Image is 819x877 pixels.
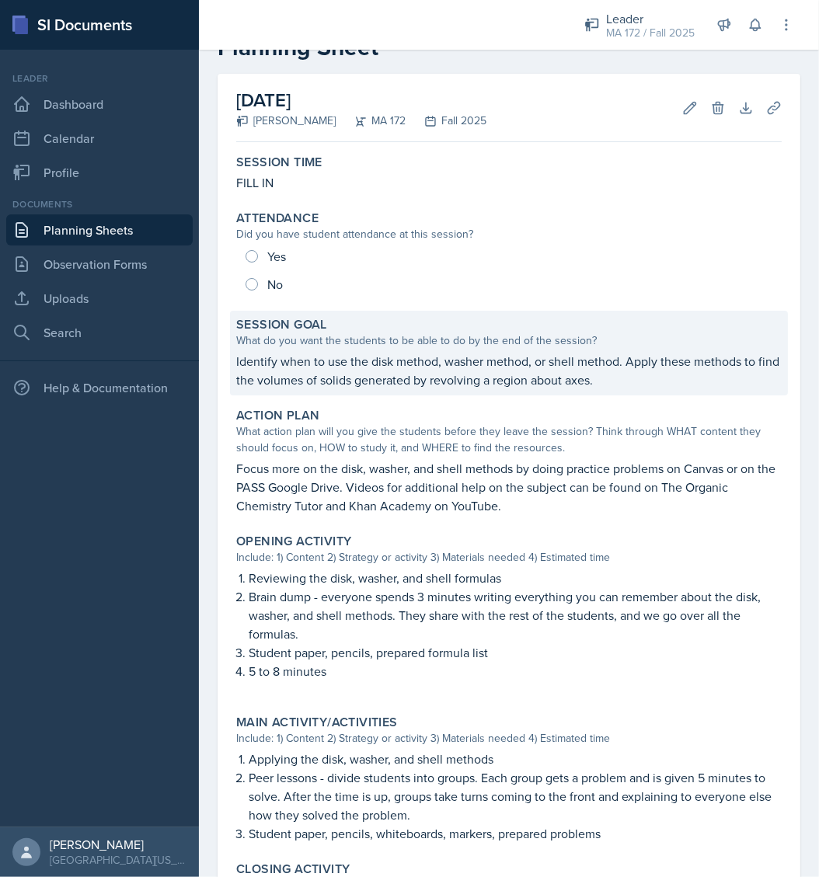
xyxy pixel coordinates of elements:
div: [PERSON_NAME] [50,837,186,852]
label: Closing Activity [236,861,350,877]
div: Include: 1) Content 2) Strategy or activity 3) Materials needed 4) Estimated time [236,549,782,566]
div: Help & Documentation [6,372,193,403]
a: Profile [6,157,193,188]
div: MA 172 [336,113,406,129]
p: Peer lessons - divide students into groups. Each group gets a problem and is given 5 minutes to s... [249,768,782,824]
p: 5 to 8 minutes [249,662,782,680]
div: MA 172 / Fall 2025 [606,25,695,41]
p: Identify when to use the disk method, washer method, or shell method. Apply these methods to find... [236,352,782,389]
a: Dashboard [6,89,193,120]
div: [PERSON_NAME] [236,113,336,129]
label: Session Goal [236,317,327,332]
div: What do you want the students to be able to do by the end of the session? [236,332,782,349]
label: Opening Activity [236,534,351,549]
p: Reviewing the disk, washer, and shell formulas [249,569,782,587]
p: Student paper, pencils, whiteboards, markers, prepared problems [249,824,782,843]
h2: Planning Sheet [218,33,800,61]
div: [GEOGRAPHIC_DATA][US_STATE] in [GEOGRAPHIC_DATA] [50,852,186,868]
label: Main Activity/Activities [236,715,398,730]
div: Leader [606,9,695,28]
h2: [DATE] [236,86,486,114]
p: Brain dump - everyone spends 3 minutes writing everything you can remember about the disk, washer... [249,587,782,643]
a: Search [6,317,193,348]
a: Planning Sheets [6,214,193,245]
label: Attendance [236,211,319,226]
div: Leader [6,71,193,85]
p: Student paper, pencils, prepared formula list [249,643,782,662]
p: FILL IN [236,173,782,192]
label: Session Time [236,155,322,170]
a: Observation Forms [6,249,193,280]
div: What action plan will you give the students before they leave the session? Think through WHAT con... [236,423,782,456]
label: Action Plan [236,408,319,423]
a: Uploads [6,283,193,314]
p: Focus more on the disk, washer, and shell methods by doing practice problems on Canvas or on the ... [236,459,782,515]
div: Did you have student attendance at this session? [236,226,782,242]
div: Include: 1) Content 2) Strategy or activity 3) Materials needed 4) Estimated time [236,730,782,746]
a: Calendar [6,123,193,154]
p: Applying the disk, washer, and shell methods [249,750,782,768]
div: Documents [6,197,193,211]
div: Fall 2025 [406,113,486,129]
